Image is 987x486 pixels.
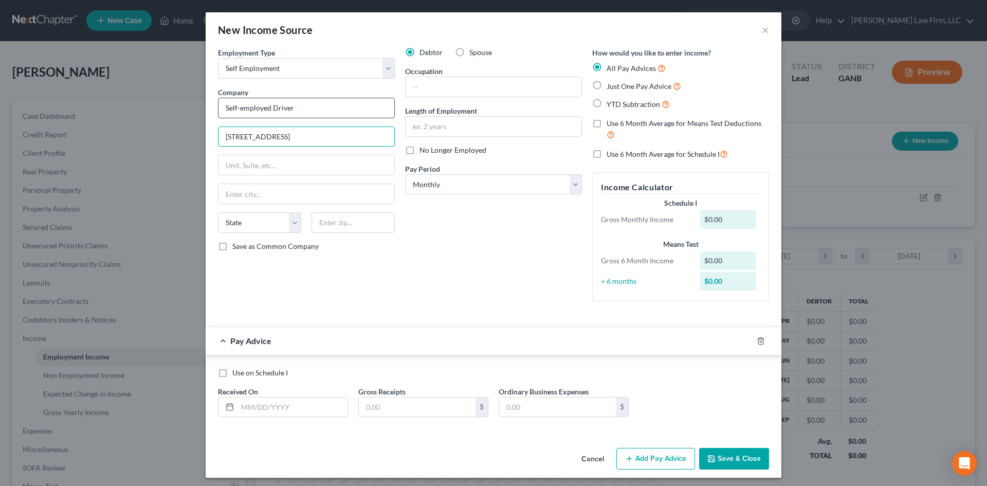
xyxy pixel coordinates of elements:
[596,276,695,286] div: ÷ 6 months
[952,451,977,476] div: Open Intercom Messenger
[232,368,288,377] span: Use on Schedule I
[405,66,443,77] label: Occupation
[405,165,440,173] span: Pay Period
[406,117,581,136] input: ex: 2 years
[607,150,720,158] span: Use 6 Month Average for Schedule I
[419,48,443,57] span: Debtor
[218,23,313,37] div: New Income Source
[607,82,671,91] span: Just One Pay Advice
[601,198,760,208] div: Schedule I
[592,47,711,58] label: How would you like to enter income?
[232,242,319,250] span: Save as Common Company
[312,212,395,233] input: Enter zip...
[218,387,258,396] span: Received On
[218,127,394,147] input: Enter address...
[218,48,275,57] span: Employment Type
[218,155,394,175] input: Unit, Suite, etc...
[596,256,695,266] div: Gross 6 Month Income
[218,88,248,97] span: Company
[469,48,492,57] span: Spouse
[700,251,757,270] div: $0.00
[499,398,616,417] input: 0.00
[230,336,271,346] span: Pay Advice
[601,181,760,194] h5: Income Calculator
[419,146,486,154] span: No Longer Employed
[358,386,406,397] label: Gross Receipts
[699,448,769,470] button: Save & Close
[405,105,477,116] label: Length of Employment
[616,398,628,417] div: $
[476,398,488,417] div: $
[607,100,660,109] span: YTD Subtraction
[359,398,476,417] input: 0.00
[700,272,757,291] div: $0.00
[406,77,581,97] input: --
[573,449,612,470] button: Cancel
[601,239,760,249] div: Means Test
[616,448,695,470] button: Add Pay Advice
[596,214,695,225] div: Gross Monthly Income
[218,184,394,204] input: Enter city...
[499,386,589,397] label: Ordinary Business Expenses
[762,24,769,36] button: ×
[607,119,761,128] span: Use 6 Month Average for Means Test Deductions
[218,98,395,118] input: Search company by name...
[700,210,757,229] div: $0.00
[607,64,656,73] span: All Pay Advices
[237,398,348,417] input: MM/DD/YYYY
